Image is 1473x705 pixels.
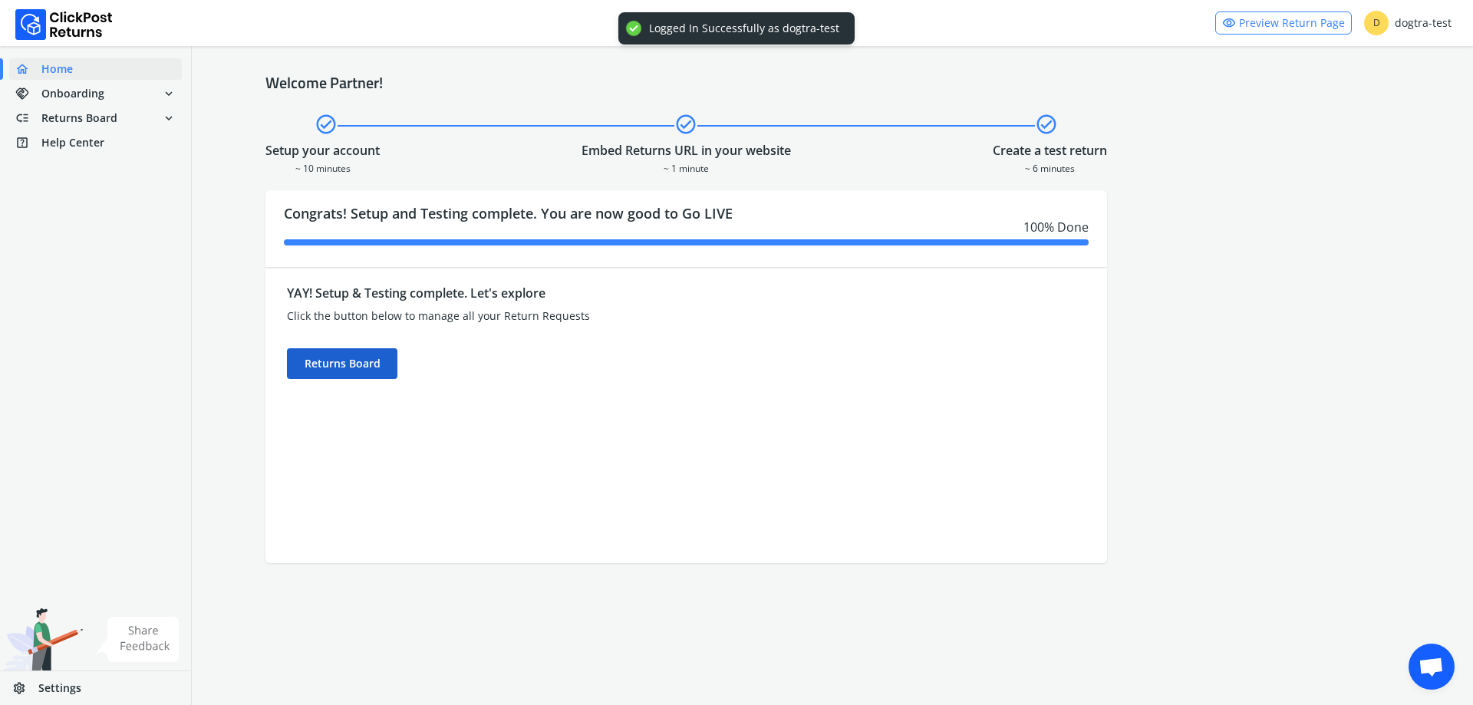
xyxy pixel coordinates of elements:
span: low_priority [15,107,41,129]
div: 100 % Done [284,218,1089,236]
div: ~ 6 minutes [993,160,1107,175]
div: dogtra-test [1364,11,1452,35]
span: D [1364,11,1389,35]
img: share feedback [96,617,180,662]
div: Open chat [1409,644,1455,690]
a: visibilityPreview Return Page [1215,12,1352,35]
a: homeHome [9,58,182,80]
div: ~ 1 minute [582,160,791,175]
span: expand_more [162,107,176,129]
span: Home [41,61,73,77]
span: Help Center [41,135,104,150]
div: Embed Returns URL in your website [582,141,791,160]
div: YAY! Setup & Testing complete. Let's explore [287,284,875,302]
span: expand_more [162,83,176,104]
div: Logged In Successfully as dogtra-test [649,21,839,35]
span: home [15,58,41,80]
span: visibility [1222,12,1236,34]
h4: Welcome Partner! [265,74,1399,92]
span: check_circle [1035,110,1058,138]
div: Click the button below to manage all your Return Requests [287,308,875,324]
span: check_circle [674,110,697,138]
div: ~ 10 minutes [265,160,380,175]
a: help_centerHelp Center [9,132,182,153]
div: Congrats! Setup and Testing complete. You are now good to Go LIVE [265,190,1107,267]
span: help_center [15,132,41,153]
span: Settings [38,680,81,696]
div: Setup your account [265,141,380,160]
img: Logo [15,9,113,40]
span: handshake [15,83,41,104]
span: settings [12,677,38,699]
span: Onboarding [41,86,104,101]
div: Create a test return [993,141,1107,160]
span: Returns Board [41,110,117,126]
span: check_circle [315,110,338,138]
div: Returns Board [287,348,397,379]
